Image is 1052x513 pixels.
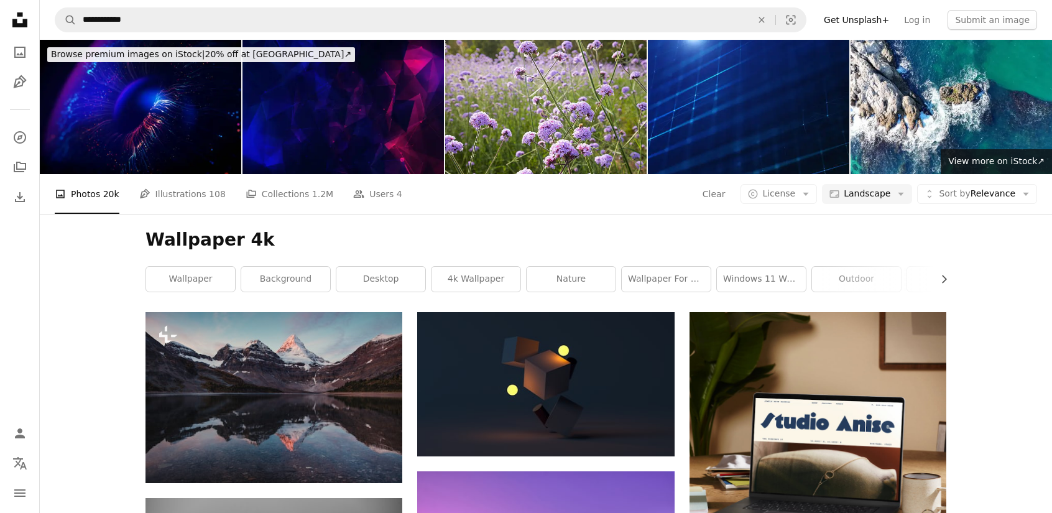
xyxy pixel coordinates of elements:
[776,8,806,32] button: Visual search
[445,40,647,174] img: Purple verbena in the garden
[762,188,795,198] span: License
[353,174,402,214] a: Users 4
[40,40,362,70] a: Browse premium images on iStock|20% off at [GEOGRAPHIC_DATA]↗
[7,125,32,150] a: Explore
[51,49,351,59] span: 20% off at [GEOGRAPHIC_DATA] ↗
[40,40,241,174] img: Digital Eye Wave Lines Stock Background
[145,229,946,251] h1: Wallpaper 4k
[7,421,32,446] a: Log in / Sign up
[939,188,1015,200] span: Relevance
[209,187,226,201] span: 108
[397,187,402,201] span: 4
[948,156,1045,166] span: View more on iStock ↗
[139,174,226,214] a: Illustrations 108
[312,187,333,201] span: 1.2M
[741,184,817,204] button: License
[417,312,674,456] img: brown cardboard box with yellow light
[917,184,1037,204] button: Sort byRelevance
[748,8,775,32] button: Clear
[431,267,520,292] a: 4k wallpaper
[51,49,205,59] span: Browse premium images on iStock |
[933,267,946,292] button: scroll list to the right
[897,10,938,30] a: Log in
[336,267,425,292] a: desktop
[648,40,849,174] img: 4K Digital Cyberspace with Particles and Digital Data Network Connections. High Speed Connection ...
[812,267,901,292] a: outdoor
[939,188,970,198] span: Sort by
[822,184,912,204] button: Landscape
[146,267,235,292] a: wallpaper
[55,8,76,32] button: Search Unsplash
[145,312,402,483] img: a mountain is reflected in the still water of a lake
[417,379,674,390] a: brown cardboard box with yellow light
[816,10,897,30] a: Get Unsplash+
[622,267,711,292] a: wallpaper for mobile
[241,267,330,292] a: background
[7,70,32,95] a: Illustrations
[948,10,1037,30] button: Submit an image
[242,40,444,174] img: Abstract Background Wallpaper
[7,40,32,65] a: Photos
[941,149,1052,174] a: View more on iStock↗
[7,481,32,506] button: Menu
[844,188,890,200] span: Landscape
[7,451,32,476] button: Language
[246,174,333,214] a: Collections 1.2M
[7,185,32,210] a: Download History
[907,267,996,292] a: anime
[702,184,726,204] button: Clear
[851,40,1052,174] img: Where Sea Meets Stone: Aerial Shots of Waves Crashing with Power and Grace
[145,392,402,403] a: a mountain is reflected in the still water of a lake
[55,7,806,32] form: Find visuals sitewide
[717,267,806,292] a: windows 11 wallpaper
[7,155,32,180] a: Collections
[527,267,616,292] a: nature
